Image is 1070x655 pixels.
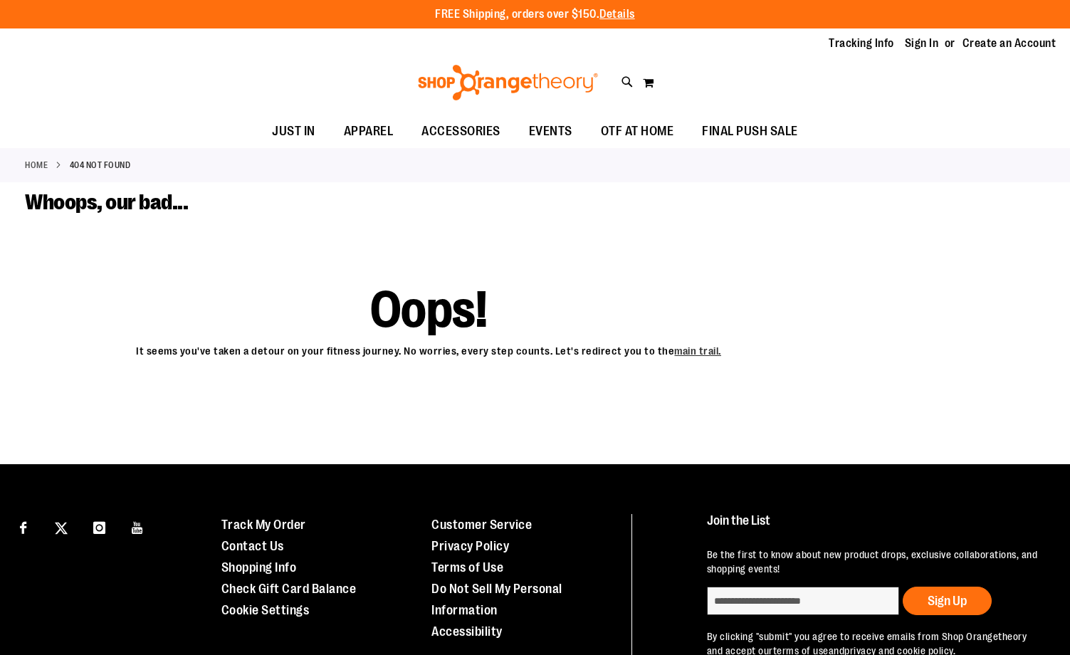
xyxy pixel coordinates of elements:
[407,115,515,148] a: ACCESSORIES
[431,518,532,532] a: Customer Service
[707,587,899,615] input: enter email
[903,587,992,615] button: Sign Up
[587,115,688,148] a: OTF AT HOME
[707,514,1042,540] h4: Join the List
[601,115,674,147] span: OTF AT HOME
[258,115,330,148] a: JUST IN
[707,547,1042,576] p: Be the first to know about new product drops, exclusive collaborations, and shopping events!
[431,582,562,617] a: Do Not Sell My Personal Information
[125,514,150,539] a: Visit our Youtube page
[55,522,68,535] img: Twitter
[11,514,36,539] a: Visit our Facebook page
[25,159,48,172] a: Home
[529,115,572,147] span: EVENTS
[221,539,284,553] a: Contact Us
[221,603,310,617] a: Cookie Settings
[25,190,188,214] span: Whoops, our bad...
[905,36,939,51] a: Sign In
[829,36,894,51] a: Tracking Info
[435,6,635,23] p: FREE Shipping, orders over $150.
[515,115,587,148] a: EVENTS
[702,115,798,147] span: FINAL PUSH SALE
[421,115,500,147] span: ACCESSORIES
[25,337,832,359] p: It seems you've taken a detour on your fitness journey. No worries, every step counts. Let's redi...
[87,514,112,539] a: Visit our Instagram page
[674,345,721,357] a: main trail.
[221,518,306,532] a: Track My Order
[963,36,1056,51] a: Create an Account
[431,624,503,639] a: Accessibility
[330,115,408,148] a: APPAREL
[416,65,600,100] img: Shop Orangetheory
[272,115,315,147] span: JUST IN
[221,560,297,575] a: Shopping Info
[70,159,131,172] strong: 404 Not Found
[599,8,635,21] a: Details
[688,115,812,148] a: FINAL PUSH SALE
[370,297,488,323] span: Oops!
[431,560,503,575] a: Terms of Use
[431,539,509,553] a: Privacy Policy
[49,514,74,539] a: Visit our X page
[344,115,394,147] span: APPAREL
[221,582,357,596] a: Check Gift Card Balance
[928,594,967,608] span: Sign Up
